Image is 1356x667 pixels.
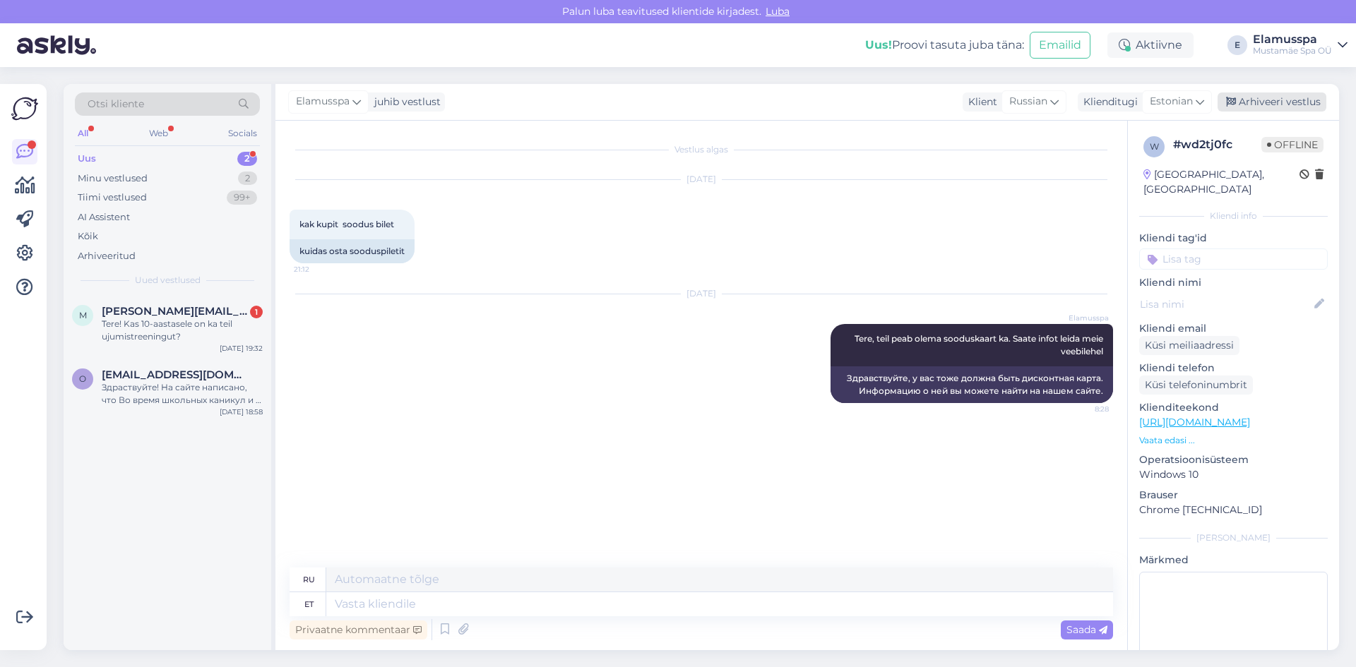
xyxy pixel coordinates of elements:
[78,210,130,224] div: AI Assistent
[865,38,892,52] b: Uus!
[1056,404,1109,414] span: 8:28
[1139,452,1328,467] p: Operatsioonisüsteem
[1253,45,1332,56] div: Mustamäe Spa OÜ
[1139,416,1250,428] a: [URL][DOMAIN_NAME]
[220,343,263,354] div: [DATE] 19:32
[1218,92,1326,112] div: Arhiveeri vestlus
[1227,35,1247,55] div: E
[1056,313,1109,323] span: Elamusspa
[1261,137,1324,152] span: Offline
[369,95,441,109] div: juhib vestlust
[1173,136,1261,153] div: # wd2tj0fc
[304,592,314,616] div: et
[102,305,249,318] span: marion.selgall@gmail.com
[78,229,98,244] div: Kõik
[250,306,263,318] div: 1
[1139,231,1328,246] p: Kliendi tag'id
[1253,34,1332,45] div: Elamusspa
[78,172,148,186] div: Minu vestlused
[135,274,201,287] span: Uued vestlused
[78,191,147,205] div: Tiimi vestlused
[227,191,257,205] div: 99+
[1139,275,1328,290] p: Kliendi nimi
[102,318,263,343] div: Tere! Kas 10-aastasele on ka teil ujumistreeningut?
[238,172,257,186] div: 2
[294,264,347,275] span: 21:12
[290,287,1113,300] div: [DATE]
[1139,361,1328,375] p: Kliendi telefon
[1140,296,1312,312] input: Lisa nimi
[237,152,257,166] div: 2
[1143,167,1299,197] div: [GEOGRAPHIC_DATA], [GEOGRAPHIC_DATA]
[296,94,350,109] span: Elamusspa
[1139,321,1328,336] p: Kliendi email
[1066,623,1107,636] span: Saada
[761,5,794,18] span: Luba
[290,239,415,263] div: kuidas osta sooduspiletit
[1139,503,1328,517] p: Chrome [TECHNICAL_ID]
[1139,553,1328,567] p: Märkmed
[11,95,38,122] img: Askly Logo
[290,173,1113,186] div: [DATE]
[102,381,263,407] div: Здраствуйте! На сайте написано, что Во время школьных каникул и в праздничные дни в Elamus Spa де...
[1150,94,1193,109] span: Estonian
[225,124,260,143] div: Socials
[79,310,87,320] span: m
[290,143,1113,156] div: Vestlus algas
[1139,488,1328,503] p: Brauser
[1139,400,1328,415] p: Klienditeekond
[1139,248,1328,270] input: Lisa tag
[831,366,1113,403] div: Здравствуйте, у вас тоже должна быть дисконтная карта. Информацию о ней вы можете найти на нашем ...
[146,124,171,143] div: Web
[963,95,997,109] div: Klient
[1107,32,1194,58] div: Aktiivne
[299,219,394,229] span: kak kupit soodus bilet
[220,407,263,417] div: [DATE] 18:58
[1030,32,1090,59] button: Emailid
[78,249,136,263] div: Arhiveeritud
[1009,94,1047,109] span: Russian
[88,97,144,112] span: Otsi kliente
[303,567,315,591] div: ru
[79,373,86,384] span: o
[102,368,249,381] span: oksankatf@gmail.com
[1078,95,1138,109] div: Klienditugi
[1139,434,1328,447] p: Vaata edasi ...
[1139,336,1239,355] div: Küsi meiliaadressi
[855,333,1105,356] span: Tere, teil peab olema sooduskaart ka. Saate infot leida meie veebilehel
[1139,210,1328,222] div: Kliendi info
[1139,531,1328,544] div: [PERSON_NAME]
[1150,141,1159,152] span: w
[1139,375,1253,395] div: Küsi telefoninumbrit
[1139,467,1328,482] p: Windows 10
[75,124,91,143] div: All
[865,37,1024,54] div: Proovi tasuta juba täna:
[1253,34,1348,56] a: ElamusspaMustamäe Spa OÜ
[290,620,427,639] div: Privaatne kommentaar
[78,152,96,166] div: Uus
